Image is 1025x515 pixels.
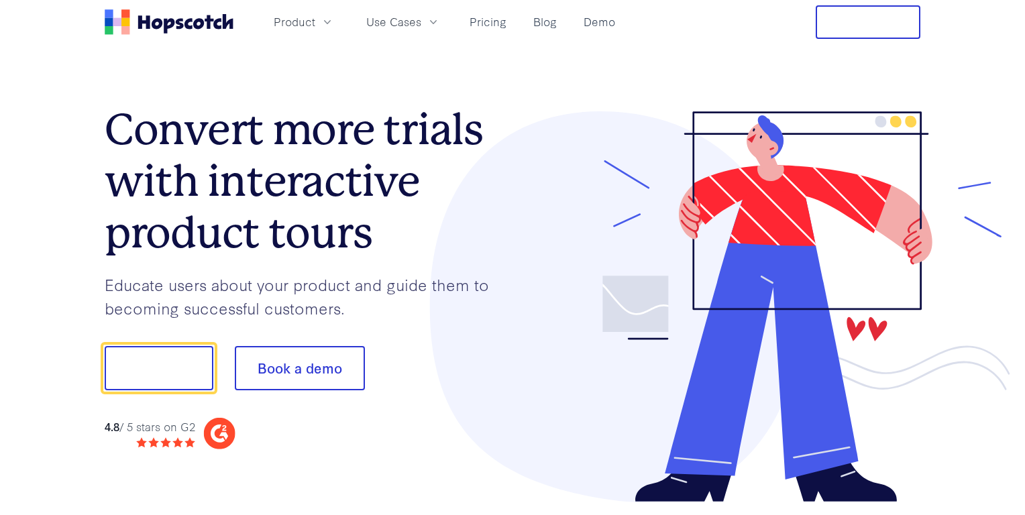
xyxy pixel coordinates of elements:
button: Free Trial [816,5,920,39]
span: Product [274,13,315,30]
button: Use Cases [358,11,448,33]
h1: Convert more trials with interactive product tours [105,104,512,258]
a: Blog [528,11,562,33]
p: Educate users about your product and guide them to becoming successful customers. [105,273,512,319]
span: Use Cases [366,13,421,30]
button: Book a demo [235,346,365,390]
a: Demo [578,11,621,33]
a: Pricing [464,11,512,33]
strong: 4.8 [105,418,119,434]
button: Product [266,11,342,33]
a: Home [105,9,233,35]
button: Show me! [105,346,213,390]
div: / 5 stars on G2 [105,418,195,435]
